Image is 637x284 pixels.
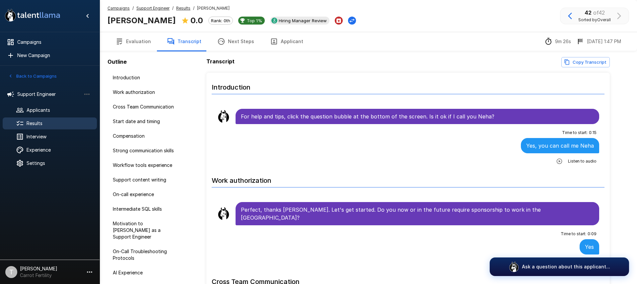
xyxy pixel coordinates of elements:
span: Hiring Manager Review [276,18,329,23]
span: Motivation to [PERSON_NAME] as a Support Engineer [113,220,179,240]
span: Work authorization [113,89,179,96]
span: / [193,5,194,12]
button: Archive Applicant [335,17,343,25]
div: Motivation to [PERSON_NAME] as a Support Engineer [107,218,184,243]
div: Cross Team Communication [107,101,184,113]
p: Perfect, thanks [PERSON_NAME]. Let's get started. Do you now or in the future require sponsorship... [241,206,594,222]
span: Time to start : [562,129,588,136]
div: The time between starting and completing the interview [544,37,571,45]
span: Time to start : [561,231,586,237]
img: llama_clean.png [217,110,230,123]
span: / [132,5,134,12]
b: [PERSON_NAME] [107,16,176,25]
p: [DATE] 1:47 PM [587,38,621,45]
h6: Work authorization [212,170,604,187]
div: Support content writing [107,174,184,186]
span: Cross Team Communication [113,104,179,110]
img: greenhouse_logo.jpeg [271,18,277,24]
button: Copy transcript [561,57,610,67]
span: Rank: 0th [209,18,233,23]
button: Evaluation [107,32,159,51]
span: Sorted by Overall [578,17,611,23]
div: Start date and timing [107,115,184,127]
span: Support content writing [113,177,179,183]
div: On-call experience [107,188,184,200]
span: Compensation [113,133,179,139]
span: 0 : 09 [588,231,597,237]
span: Listen to audio [568,158,597,165]
u: Support Engineer [136,6,170,11]
span: On-Call Troubleshooting Protocols [113,248,179,261]
span: Intermediate SQL skills [113,206,179,212]
p: 9m 26s [555,38,571,45]
span: / [172,5,174,12]
div: Intermediate SQL skills [107,203,184,215]
b: 42 [585,9,592,16]
p: For help and tips, click the question bubble at the bottom of the screen. Is it ok if I call you ... [241,112,594,120]
div: The date and time when the interview was completed [576,37,621,45]
button: Applicant [262,32,311,51]
span: Workflow tools experience [113,162,179,169]
b: 0.0 [190,16,203,25]
span: AI Experience [113,269,179,276]
p: Yes [585,243,594,251]
h6: Introduction [212,77,604,94]
div: Workflow tools experience [107,159,184,171]
img: logo_glasses@2x.png [509,261,519,272]
b: Transcript [206,58,235,65]
span: Strong communication skills [113,147,179,154]
div: Compensation [107,130,184,142]
div: Work authorization [107,86,184,98]
button: Ask a question about this applicant... [490,257,629,276]
div: Strong communication skills [107,145,184,157]
p: Ask a question about this applicant... [522,263,610,270]
b: Outline [107,58,127,65]
div: On-Call Troubleshooting Protocols [107,246,184,264]
span: Top 1% [244,18,265,23]
span: Introduction [113,74,179,81]
span: of 42 [593,9,605,16]
button: Change Stage [348,17,356,25]
span: On-call experience [113,191,179,198]
span: 0 : 15 [589,129,597,136]
p: Yes, you can call me Neha [526,142,594,150]
u: Results [176,6,190,11]
button: Next Steps [209,32,262,51]
u: Campaigns [107,6,130,11]
button: Transcript [159,32,209,51]
div: View profile in Greenhouse [270,17,329,25]
span: [PERSON_NAME] [197,5,230,12]
div: Introduction [107,72,184,84]
span: Start date and timing [113,118,179,125]
div: AI Experience [107,267,184,279]
img: llama_clean.png [217,207,230,220]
